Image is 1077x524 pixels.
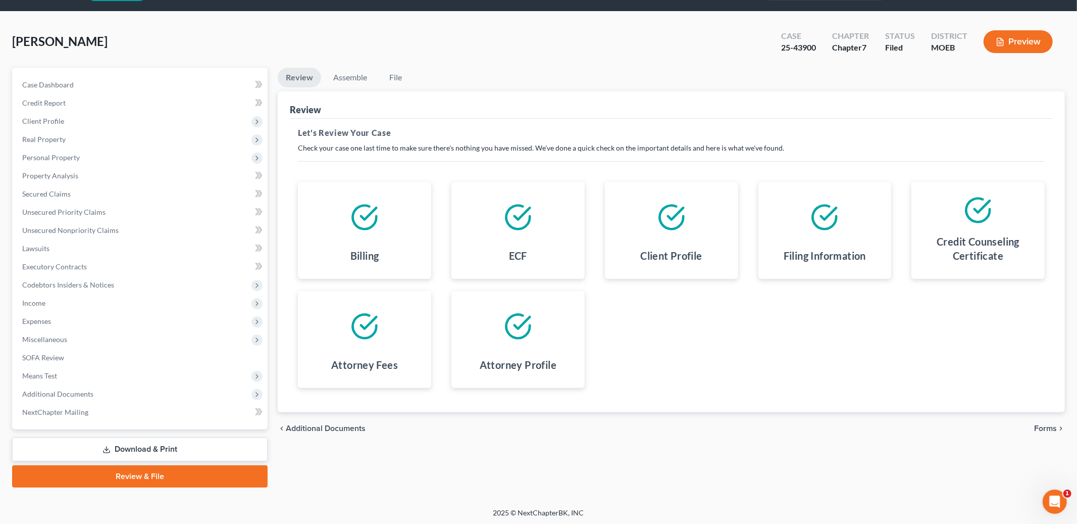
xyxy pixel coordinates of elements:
[22,299,45,307] span: Income
[22,335,67,344] span: Miscellaneous
[1034,424,1057,433] span: Forms
[1034,424,1065,433] button: Forms chevron_right
[350,249,379,263] h4: Billing
[22,408,88,416] span: NextChapter Mailing
[885,42,915,54] div: Filed
[22,208,106,216] span: Unsecured Priority Claims
[22,262,87,271] span: Executory Contracts
[22,280,114,289] span: Codebtors Insiders & Notices
[12,465,268,488] a: Review & File
[931,30,967,42] div: District
[832,42,869,54] div: Chapter
[14,349,268,367] a: SOFA Review
[14,203,268,221] a: Unsecured Priority Claims
[14,76,268,94] a: Case Dashboard
[22,390,93,398] span: Additional Documents
[862,42,866,52] span: 7
[14,240,268,258] a: Lawsuits
[22,99,66,107] span: Credit Report
[22,317,51,325] span: Expenses
[22,135,66,144] span: Real Property
[509,249,527,263] h4: ECF
[22,244,49,253] span: Lawsuits
[14,258,268,276] a: Executory Contracts
[22,226,119,234] span: Unsecured Nonpriority Claims
[298,143,1045,153] p: Check your case one last time to make sure there's nothing you have missed. We've done a quick ch...
[12,438,268,461] a: Download & Print
[331,358,398,372] h4: Attorney Fees
[14,185,268,203] a: Secured Claims
[22,371,57,380] span: Means Test
[1063,490,1071,498] span: 1
[931,42,967,54] div: MOEB
[14,221,268,240] a: Unsecured Nonpriority Claims
[1043,490,1067,514] iframe: Intercom live chat
[14,94,268,112] a: Credit Report
[290,104,321,116] div: Review
[1057,424,1065,433] i: chevron_right
[12,34,108,49] span: [PERSON_NAME]
[832,30,869,42] div: Chapter
[286,424,366,433] span: Additional Documents
[379,68,412,87] a: File
[984,30,1053,53] button: Preview
[22,189,71,198] span: Secured Claims
[22,80,74,89] span: Case Dashboard
[22,353,64,362] span: SOFA Review
[278,424,286,433] i: chevron_left
[480,358,556,372] h4: Attorney Profile
[640,249,702,263] h4: Client Profile
[781,30,816,42] div: Case
[298,127,1045,139] h5: Let's Review Your Case
[278,424,366,433] a: chevron_left Additional Documents
[14,167,268,185] a: Property Analysis
[325,68,375,87] a: Assemble
[14,403,268,421] a: NextChapter Mailing
[22,153,80,162] span: Personal Property
[781,42,816,54] div: 25-43900
[22,117,64,125] span: Client Profile
[885,30,915,42] div: Status
[784,249,866,263] h4: Filing Information
[919,234,1037,263] h4: Credit Counseling Certificate
[22,171,78,180] span: Property Analysis
[278,68,321,87] a: Review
